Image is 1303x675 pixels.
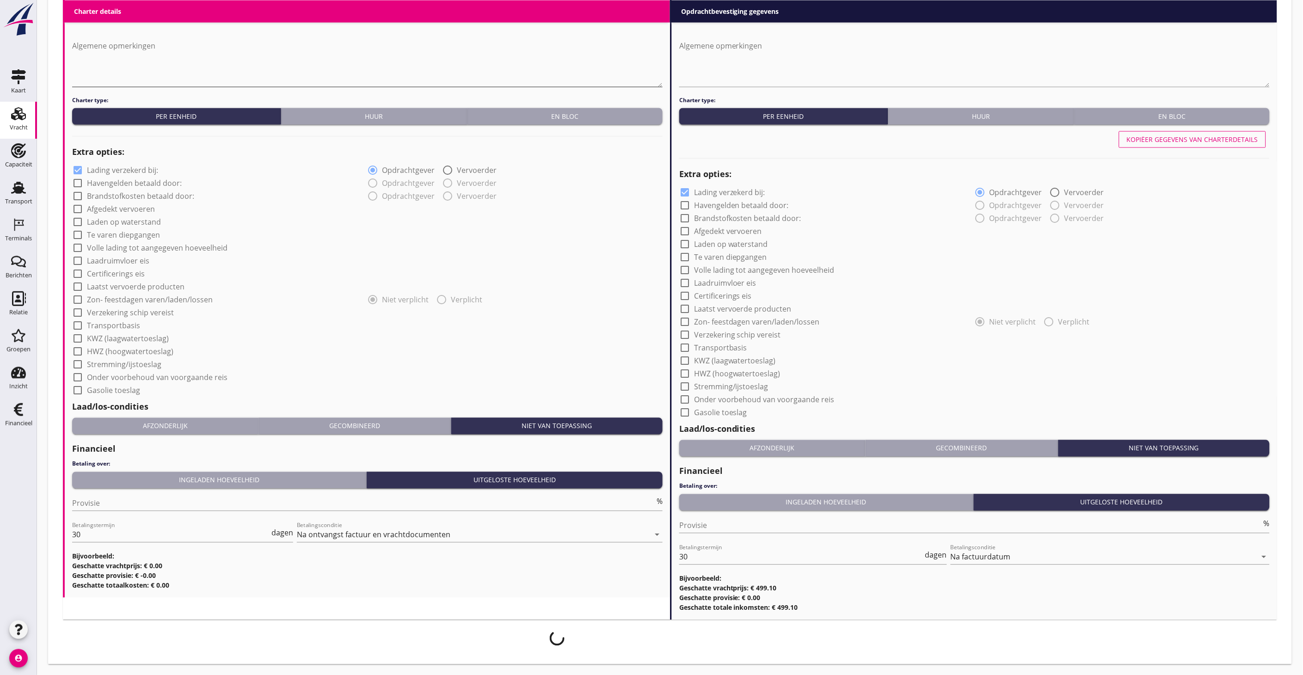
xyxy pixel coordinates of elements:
[1075,108,1270,125] button: En bloc
[1262,520,1270,528] div: %
[87,192,194,201] label: Brandstofkosten betaald door:
[367,472,663,489] button: Uitgeloste hoeveelheid
[679,603,1270,613] h3: Geschatte totale inkomsten: € 499.10
[87,218,161,227] label: Laden op waterstand
[694,240,768,249] label: Laden op waterstand
[455,421,659,431] div: Niet van toepassing
[679,38,1270,87] textarea: Algemene opmerkingen
[262,421,447,431] div: Gecombineerd
[683,443,861,453] div: Afzonderlijk
[694,408,747,417] label: Gasolie toeslag
[990,188,1042,197] label: Opdrachtgever
[679,574,1270,583] h3: Bijvoorbeeld:
[1078,111,1266,121] div: En bloc
[974,494,1270,511] button: Uitgeloste hoeveelheid
[679,550,923,565] input: Betalingstermijn
[6,272,32,278] div: Berichten
[72,96,663,104] h4: Charter type:
[679,593,1270,603] h3: Geschatte provisie: € 0.00
[869,443,1054,453] div: Gecombineerd
[87,360,161,369] label: Stremming/ijstoeslag
[72,581,663,590] h3: Geschatte totaalkosten: € 0.00
[87,334,169,344] label: KWZ (laagwatertoeslag)
[2,2,35,37] img: logo-small.a267ee39.svg
[72,401,663,413] h2: Laad/los-condities
[1058,440,1270,457] button: Niet van toepassing
[694,318,820,327] label: Zon- feestdagen varen/laden/lossen
[679,583,1270,593] h3: Geschatte vrachtprijs: € 499.10
[1127,135,1258,144] div: Kopiëer gegevens van charterdetails
[87,257,149,266] label: Laadruimvloer eis
[382,166,435,175] label: Opdrachtgever
[72,38,663,87] textarea: Algemene opmerkingen
[679,482,1270,491] h4: Betaling over:
[72,496,655,511] input: Provisie
[866,440,1058,457] button: Gecombineerd
[451,418,663,435] button: Niet van toepassing
[1119,131,1266,148] button: Kopiëer gegevens van charterdetails
[87,347,173,356] label: HWZ (hoogwatertoeslag)
[6,346,31,352] div: Groepen
[694,188,765,197] label: Lading verzekerd bij:
[679,465,1270,478] h2: Financieel
[87,231,160,240] label: Te varen diepgangen
[694,382,768,392] label: Stremming/ijstoeslag
[5,161,32,167] div: Capaciteit
[285,111,463,121] div: Huur
[87,373,227,382] label: Onder voorbehoud van voorgaande reis
[87,321,140,331] label: Transportbasis
[694,369,781,379] label: HWZ (hoogwatertoeslag)
[76,111,277,121] div: Per eenheid
[72,552,663,561] h3: Bijvoorbeeld:
[683,497,970,507] div: Ingeladen hoeveelheid
[467,108,663,125] button: En bloc
[9,649,28,668] i: account_circle
[892,111,1070,121] div: Huur
[694,395,835,405] label: Onder voorbehoud van voorgaande reis
[258,418,451,435] button: Gecombineerd
[72,443,663,455] h2: Financieel
[5,235,32,241] div: Terminals
[1062,443,1266,453] div: Niet van toepassing
[281,108,467,125] button: Huur
[471,111,659,121] div: En bloc
[694,201,789,210] label: Havengelden betaald door:
[87,270,145,279] label: Certificerings eis
[9,309,28,315] div: Relatie
[72,108,281,125] button: Per eenheid
[679,440,866,457] button: Afzonderlijk
[694,214,801,223] label: Brandstofkosten betaald door:
[72,561,663,571] h3: Geschatte vrachtprijs: € 0.00
[923,552,947,559] div: dagen
[694,344,747,353] label: Transportbasis
[679,423,1270,436] h2: Laad/los-condities
[457,166,497,175] label: Vervoerder
[977,497,1266,507] div: Uitgeloste hoeveelheid
[87,179,182,188] label: Havengelden betaald door:
[72,418,258,435] button: Afzonderlijk
[72,146,663,159] h2: Extra opties:
[87,244,227,253] label: Volle lading tot aangegeven hoeveelheid
[694,292,752,301] label: Certificerings eis
[679,96,1270,104] h4: Charter type:
[87,386,140,395] label: Gasolie toeslag
[1259,552,1270,563] i: arrow_drop_down
[679,494,974,511] button: Ingeladen hoeveelheid
[76,475,363,485] div: Ingeladen hoeveelheid
[87,295,213,305] label: Zon- feestdagen varen/laden/lossen
[655,498,663,505] div: %
[694,331,781,340] label: Verzekering schip vereist
[87,282,184,292] label: Laatst vervoerde producten
[87,205,155,214] label: Afgedekt vervoeren
[679,168,1270,181] h2: Extra opties:
[72,571,663,581] h3: Geschatte provisie: € -0.00
[1064,188,1104,197] label: Vervoerder
[694,305,792,314] label: Laatst vervoerde producten
[694,356,776,366] label: KWZ (laagwatertoeslag)
[5,420,32,426] div: Financieel
[297,531,450,539] div: Na ontvangst factuur en vrachtdocumenten
[87,166,158,175] label: Lading verzekerd bij:
[10,124,28,130] div: Vracht
[370,475,659,485] div: Uitgeloste hoeveelheid
[679,518,1262,533] input: Provisie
